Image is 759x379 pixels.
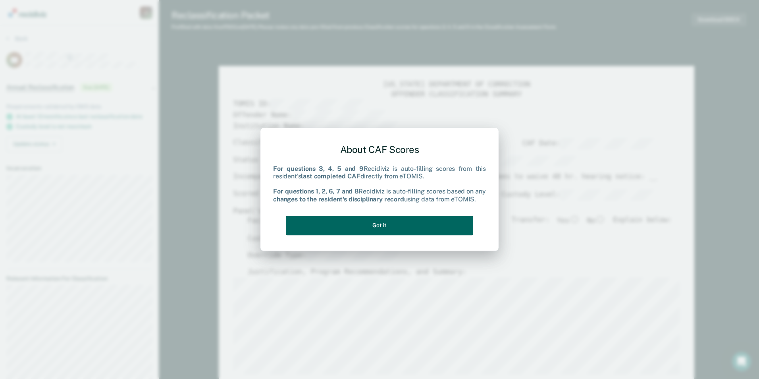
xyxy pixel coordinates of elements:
b: For questions 1, 2, 6, 7 and 8 [273,188,358,195]
b: For questions 3, 4, 5 and 9 [273,165,364,172]
div: About CAF Scores [273,137,486,162]
b: changes to the resident's disciplinary record [273,195,404,203]
b: last completed CAF [301,172,360,180]
button: Got it [286,216,473,235]
div: Recidiviz is auto-filling scores from this resident's directly from eTOMIS. Recidiviz is auto-fil... [273,165,486,203]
